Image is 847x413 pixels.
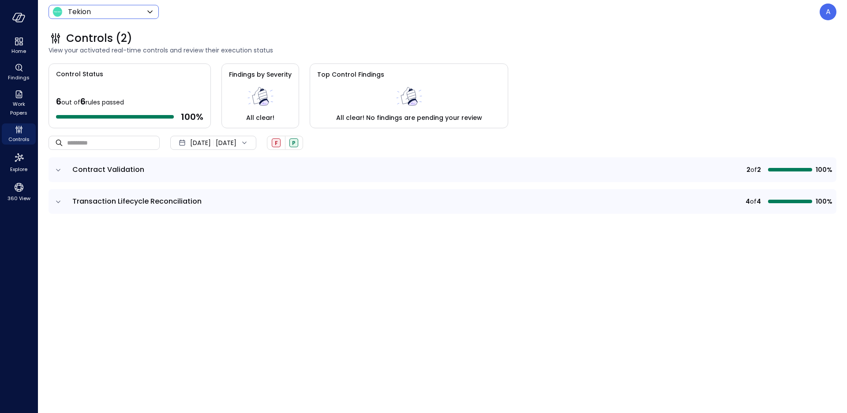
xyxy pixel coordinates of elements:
[229,70,292,79] span: Findings by Severity
[820,4,836,20] div: Avi Brandwain
[10,165,27,174] span: Explore
[68,7,91,17] p: Tekion
[750,197,757,206] span: of
[5,100,32,117] span: Work Papers
[72,164,144,175] span: Contract Validation
[2,150,36,175] div: Explore
[190,138,211,148] span: [DATE]
[80,95,86,108] span: 6
[275,139,278,147] span: F
[289,138,298,147] div: Passed
[2,123,36,145] div: Controls
[54,166,63,175] button: expand row
[11,47,26,56] span: Home
[816,165,831,175] span: 100%
[181,111,203,123] span: 100 %
[86,98,124,107] span: rules passed
[826,7,831,17] p: A
[2,88,36,118] div: Work Papers
[52,7,63,17] img: Icon
[72,196,202,206] span: Transaction Lifecycle Reconciliation
[816,197,831,206] span: 100%
[8,135,30,144] span: Controls
[49,45,836,55] span: View your activated real-time controls and review their execution status
[66,31,132,45] span: Controls (2)
[317,70,384,79] span: Top Control Findings
[746,197,750,206] span: 4
[8,73,30,82] span: Findings
[272,138,281,147] div: Failed
[336,113,482,123] span: All clear! No findings are pending your review
[746,165,750,175] span: 2
[750,165,757,175] span: of
[292,139,296,147] span: P
[2,62,36,83] div: Findings
[54,197,63,206] button: expand row
[7,194,30,203] span: 360 View
[757,165,761,175] span: 2
[246,113,274,123] span: All clear!
[61,98,80,107] span: out of
[49,64,103,79] span: Control Status
[56,95,61,108] span: 6
[2,35,36,56] div: Home
[2,180,36,204] div: 360 View
[757,197,761,206] span: 4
